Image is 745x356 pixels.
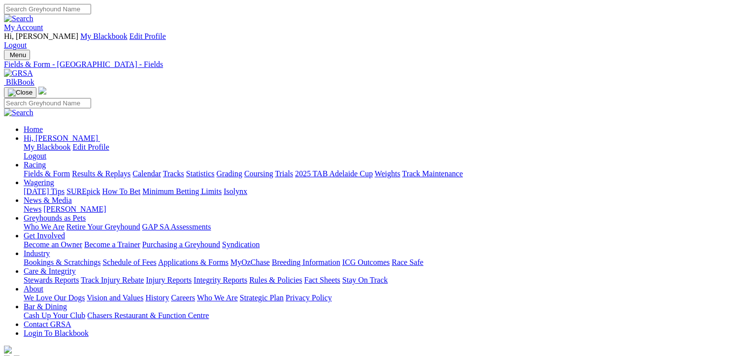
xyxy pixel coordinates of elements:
[145,293,169,302] a: History
[24,320,71,328] a: Contact GRSA
[130,32,166,40] a: Edit Profile
[375,169,400,178] a: Weights
[66,223,140,231] a: Retire Your Greyhound
[4,4,91,14] input: Search
[6,78,34,86] span: BlkBook
[158,258,228,266] a: Applications & Forms
[24,169,70,178] a: Fields & Form
[342,276,388,284] a: Stay On Track
[10,51,26,59] span: Menu
[194,276,247,284] a: Integrity Reports
[87,293,143,302] a: Vision and Values
[38,87,46,95] img: logo-grsa-white.png
[146,276,192,284] a: Injury Reports
[24,143,71,151] a: My Blackbook
[43,205,106,213] a: [PERSON_NAME]
[24,276,79,284] a: Stewards Reports
[24,143,741,161] div: Hi, [PERSON_NAME]
[24,223,65,231] a: Who We Are
[102,187,141,195] a: How To Bet
[391,258,423,266] a: Race Safe
[240,293,284,302] a: Strategic Plan
[186,169,215,178] a: Statistics
[24,258,100,266] a: Bookings & Scratchings
[24,231,65,240] a: Get Involved
[4,78,34,86] a: BlkBook
[24,187,741,196] div: Wagering
[4,60,741,69] a: Fields & Form - [GEOGRAPHIC_DATA] - Fields
[102,258,156,266] a: Schedule of Fees
[4,32,78,40] span: Hi, [PERSON_NAME]
[24,240,82,249] a: Become an Owner
[4,98,91,108] input: Search
[24,293,741,302] div: About
[4,108,33,117] img: Search
[84,240,140,249] a: Become a Trainer
[142,240,220,249] a: Purchasing a Greyhound
[24,214,86,222] a: Greyhounds as Pets
[8,89,32,97] img: Close
[24,276,741,285] div: Care & Integrity
[132,169,161,178] a: Calendar
[24,267,76,275] a: Care & Integrity
[142,223,211,231] a: GAP SA Assessments
[217,169,242,178] a: Grading
[222,240,259,249] a: Syndication
[24,178,54,187] a: Wagering
[24,311,85,320] a: Cash Up Your Club
[24,258,741,267] div: Industry
[4,14,33,23] img: Search
[81,276,144,284] a: Track Injury Rebate
[224,187,247,195] a: Isolynx
[24,223,741,231] div: Greyhounds as Pets
[402,169,463,178] a: Track Maintenance
[4,69,33,78] img: GRSA
[197,293,238,302] a: Who We Are
[24,302,67,311] a: Bar & Dining
[24,329,89,337] a: Login To Blackbook
[24,134,100,142] a: Hi, [PERSON_NAME]
[24,249,50,258] a: Industry
[342,258,389,266] a: ICG Outcomes
[4,23,43,32] a: My Account
[24,134,98,142] span: Hi, [PERSON_NAME]
[24,240,741,249] div: Get Involved
[24,196,72,204] a: News & Media
[24,187,65,195] a: [DATE] Tips
[66,187,100,195] a: SUREpick
[171,293,195,302] a: Careers
[272,258,340,266] a: Breeding Information
[4,346,12,354] img: logo-grsa-white.png
[244,169,273,178] a: Coursing
[304,276,340,284] a: Fact Sheets
[24,205,741,214] div: News & Media
[24,311,741,320] div: Bar & Dining
[72,169,130,178] a: Results & Replays
[24,169,741,178] div: Racing
[163,169,184,178] a: Tracks
[295,169,373,178] a: 2025 TAB Adelaide Cup
[24,161,46,169] a: Racing
[275,169,293,178] a: Trials
[4,32,741,50] div: My Account
[4,87,36,98] button: Toggle navigation
[24,285,43,293] a: About
[142,187,222,195] a: Minimum Betting Limits
[4,41,27,49] a: Logout
[87,311,209,320] a: Chasers Restaurant & Function Centre
[80,32,128,40] a: My Blackbook
[286,293,332,302] a: Privacy Policy
[24,293,85,302] a: We Love Our Dogs
[4,50,30,60] button: Toggle navigation
[24,152,46,160] a: Logout
[24,205,41,213] a: News
[24,125,43,133] a: Home
[230,258,270,266] a: MyOzChase
[73,143,109,151] a: Edit Profile
[249,276,302,284] a: Rules & Policies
